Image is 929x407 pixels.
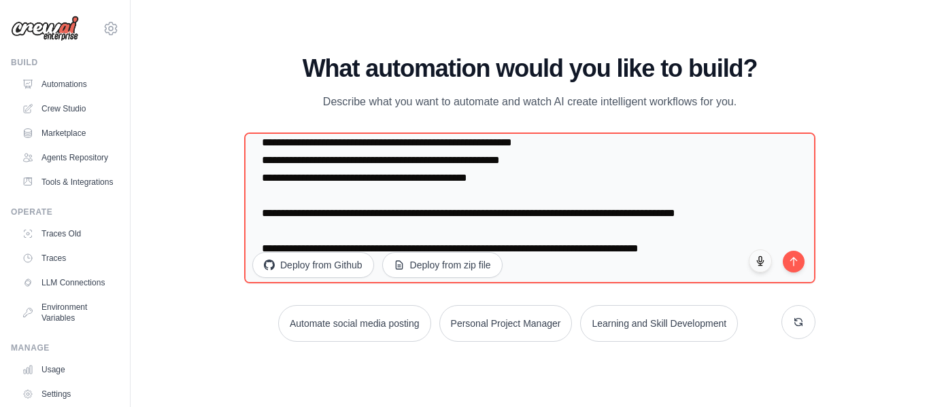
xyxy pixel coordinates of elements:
a: Settings [16,383,119,405]
button: Automate social media posting [278,305,431,342]
a: Tools & Integrations [16,171,119,193]
a: Automations [16,73,119,95]
p: Describe what you want to automate and watch AI create intelligent workflows for you. [301,93,758,111]
img: Logo [11,16,79,41]
a: Traces [16,247,119,269]
div: Manage [11,342,119,353]
iframe: Chat Widget [861,342,929,407]
a: Marketplace [16,122,119,144]
a: Environment Variables [16,296,119,329]
button: Deploy from Github [252,252,374,278]
h1: What automation would you like to build? [244,55,815,82]
button: Deploy from zip file [382,252,503,278]
div: Build [11,57,119,68]
a: Traces Old [16,223,119,245]
div: Operate [11,207,119,217]
a: LLM Connections [16,272,119,294]
button: Learning and Skill Development [580,305,738,342]
div: Widget de chat [861,342,929,407]
a: Usage [16,359,119,381]
a: Agents Repository [16,147,119,169]
button: Personal Project Manager [439,305,573,342]
a: Crew Studio [16,98,119,120]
